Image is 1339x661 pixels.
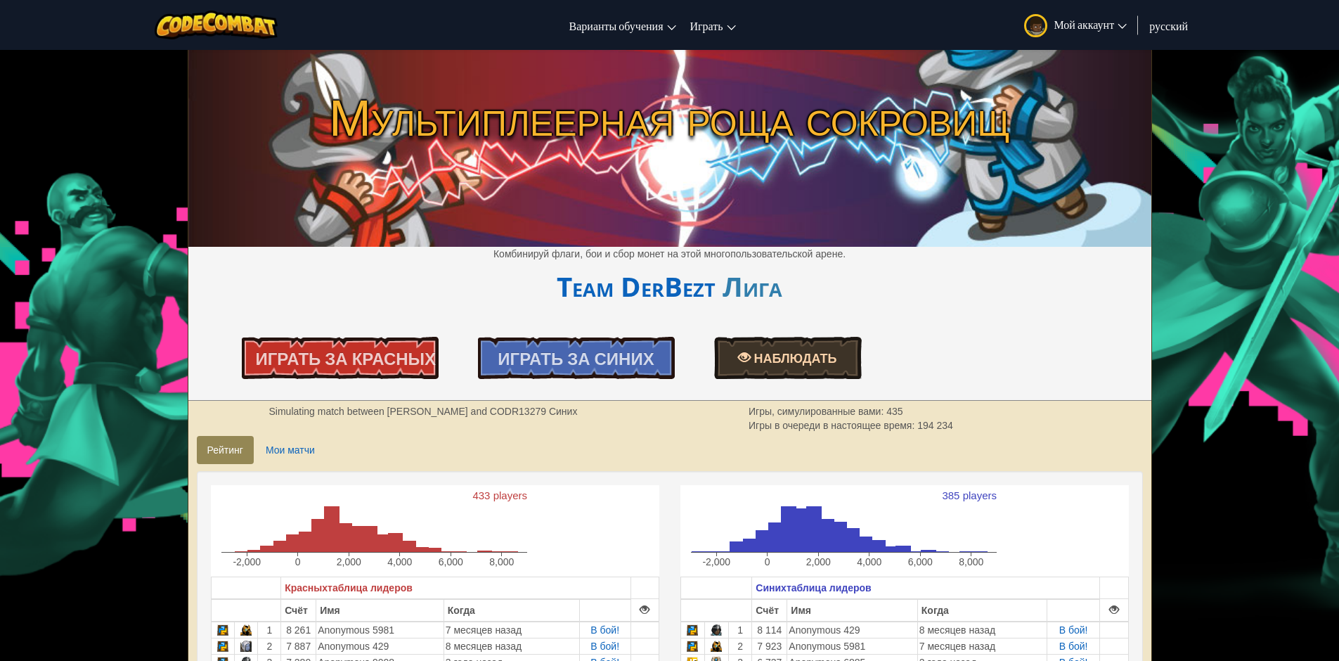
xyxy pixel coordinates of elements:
td: 8 месяцев назад [444,638,579,654]
td: Anonymous 429 [316,638,444,654]
td: 8 114 [752,622,787,638]
span: Игры в очереди в настоящее время: [749,420,917,431]
text: 4,000 [857,556,881,567]
td: Python [680,638,704,654]
text: 0 [764,556,770,567]
td: 1 [258,622,281,638]
span: Лига [716,268,782,304]
img: CodeCombat logo [155,11,278,39]
td: Python [680,622,704,638]
td: 8 месяцев назад [917,622,1047,638]
strong: Simulating match between [PERSON_NAME] and CODR13279 Синих [269,406,578,417]
span: Мой аккаунт [1054,17,1127,32]
a: Мой аккаунт [1017,3,1134,47]
span: Hi. Need any help? [8,10,101,21]
span: Играть за Красных [256,347,436,370]
text: 433 players [472,489,527,501]
th: Когда [917,599,1047,622]
p: Комбинируй флаги, бои и сбор монет на этой многопользовательской арене. [188,247,1151,261]
th: Имя [316,599,444,622]
a: Варианты обучения [562,6,683,44]
span: Играть за Синих [498,347,654,370]
a: Рейтинг [197,436,254,464]
span: таблица лидеров [328,582,413,593]
text: -2,000 [702,556,730,567]
span: таблица лидеров [787,582,872,593]
td: Python [211,638,234,654]
a: Team DerBezt [557,268,716,304]
text: 6,000 [438,556,462,567]
span: русский [1149,18,1188,33]
td: 8 261 [281,622,316,638]
span: Играть [690,18,723,33]
span: Мультиплеерная роща сокровищ [188,81,1151,153]
th: Счёт [281,599,316,622]
text: 0 [295,556,300,567]
img: avatar [1024,14,1047,37]
td: 7 923 [752,638,787,654]
th: Счёт [752,599,787,622]
a: В бой! [1059,641,1088,652]
a: Мои матчи [255,436,325,464]
span: Синих [756,582,787,593]
td: Anonymous 5981 [787,638,917,654]
a: Наблюдать [714,337,862,379]
text: 2,000 [806,556,830,567]
a: В бой! [590,624,619,636]
span: 194 234 [917,420,953,431]
text: 8,000 [959,556,983,567]
td: 7 887 [281,638,316,654]
a: В бой! [590,641,619,652]
td: Anonymous 5981 [316,622,444,638]
td: 7 месяцев назад [444,622,579,638]
td: 1 [728,622,751,638]
text: 4,000 [387,556,412,567]
td: 2 [728,638,751,654]
text: 385 players [942,489,997,501]
span: Игры, симулированные вами: [749,406,886,417]
td: 2 [258,638,281,654]
a: В бой! [1059,624,1088,636]
td: Python [211,622,234,638]
span: Варианты обучения [569,18,664,33]
th: Когда [444,599,579,622]
td: 7 месяцев назад [917,638,1047,654]
span: Наблюдать [751,349,836,367]
span: 435 [886,406,903,417]
td: Anonymous 429 [787,622,917,638]
span: Красных [285,582,328,593]
th: Имя [787,599,917,622]
text: 2,000 [336,556,361,567]
text: 6,000 [907,556,932,567]
a: Играть [683,6,743,44]
text: -2,000 [233,556,261,567]
a: русский [1142,6,1195,44]
text: 8,000 [489,556,514,567]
